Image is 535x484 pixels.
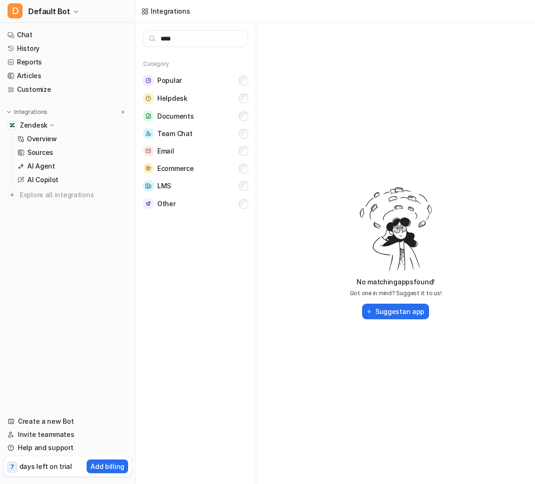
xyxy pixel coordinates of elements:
[143,199,154,209] img: Other
[20,121,48,130] p: Zendesk
[157,112,194,121] span: Documents
[157,94,187,103] span: Helpdesk
[8,190,17,200] img: explore all integrations
[350,289,442,298] p: Got one in mind? Suggest it to us!
[14,173,131,186] a: AI Copilot
[143,160,248,177] button: EcommerceEcommerce
[157,181,171,191] span: LMS
[143,75,154,86] img: Popular
[120,109,126,115] img: menu_add.svg
[143,125,248,142] button: Team ChatTeam Chat
[27,134,57,144] p: Overview
[28,5,70,18] span: Default Bot
[14,146,131,159] a: Sources
[4,28,131,41] a: Chat
[143,89,248,107] button: HelpdeskHelpdesk
[90,461,124,471] p: Add billing
[143,60,248,68] h5: Category
[6,109,12,115] img: expand menu
[4,188,131,202] a: Explore all integrations
[27,161,55,171] p: AI Agent
[4,415,131,428] a: Create a new Bot
[87,460,128,473] button: Add billing
[4,83,131,96] a: Customize
[4,56,131,69] a: Reports
[4,69,131,82] a: Articles
[143,177,248,195] button: LMSLMS
[157,164,194,173] span: Ecommerce
[143,107,248,125] button: DocumentsDocuments
[20,187,128,202] span: Explore all integrations
[14,132,131,145] a: Overview
[10,463,14,471] p: 7
[143,111,154,121] img: Documents
[143,142,248,160] button: EmailEmail
[19,461,72,471] p: days left on trial
[143,72,248,89] button: PopularPopular
[143,163,154,173] img: Ecommerce
[157,199,176,209] span: Other
[27,148,53,157] p: Sources
[14,108,48,116] p: Integrations
[4,428,131,441] a: Invite teammates
[143,146,154,156] img: Email
[4,441,131,454] a: Help and support
[143,181,154,191] img: LMS
[4,42,131,55] a: History
[143,129,154,138] img: Team Chat
[4,107,50,117] button: Integrations
[8,3,23,18] span: D
[357,277,435,287] p: No matching apps found!
[157,146,174,156] span: Email
[14,160,131,173] a: AI Agent
[9,122,15,128] img: Zendesk
[157,129,192,138] span: Team Chat
[157,76,182,85] span: Popular
[151,6,190,16] div: Integrations
[362,304,429,319] button: Suggestan app
[27,175,58,185] p: AI Copilot
[143,93,154,104] img: Helpdesk
[141,6,190,16] a: Integrations
[143,195,248,212] button: OtherOther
